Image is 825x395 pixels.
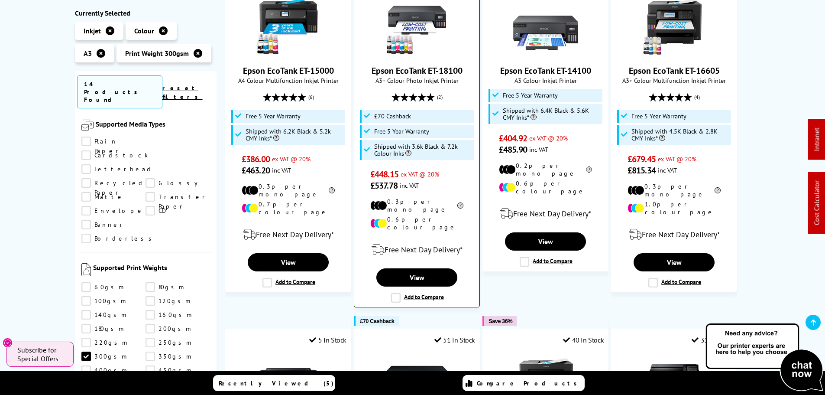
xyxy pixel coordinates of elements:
[162,84,203,101] a: reset filters
[146,192,210,202] a: Transfer Paper
[246,113,301,120] span: Free 5 Year Warranty
[370,215,463,231] li: 0.6p per colour page
[385,49,450,58] a: Epson EcoTank ET-18100
[3,338,13,348] button: Close
[374,113,411,120] span: £70 Cashback
[477,379,582,387] span: Compare Products
[81,263,91,276] img: Supported Print Weights
[359,238,475,262] div: modal_delivery
[81,366,146,375] a: 400gsm
[146,296,210,306] a: 120gsm
[213,375,335,391] a: Recently Viewed (5)
[309,336,346,344] div: 5 In Stock
[520,257,573,267] label: Add to Compare
[370,180,398,191] span: £537.78
[81,352,146,361] a: 300gsm
[146,338,210,347] a: 250gsm
[376,268,457,287] a: View
[634,253,714,271] a: View
[489,318,512,324] span: Save 36%
[499,133,527,144] span: £404.92
[256,49,321,58] a: Epson EcoTank ET-15000
[499,162,592,177] li: 0.2p per mono page
[81,164,153,174] a: Letterhead
[503,92,558,99] span: Free 5 Year Warranty
[81,234,156,243] a: Borderless
[359,76,475,85] span: A3+ Colour Photo Inkjet Printer
[242,153,270,165] span: £386.00
[529,145,548,153] span: inc VAT
[75,9,217,17] div: Currently Selected
[146,366,210,375] a: 450gsm
[434,336,475,344] div: 51 In Stock
[642,49,707,58] a: Epson EcoTank ET-16605
[616,222,732,247] div: modal_delivery
[401,170,439,178] span: ex VAT @ 20%
[96,120,210,133] span: Supported Media Types
[374,128,429,135] span: Free 5 Year Warranty
[242,165,270,176] span: £463.20
[81,137,146,146] a: Plain Paper
[658,155,696,163] span: ex VAT @ 20%
[230,222,346,247] div: modal_delivery
[84,26,101,35] span: Inkjet
[146,310,210,320] a: 160gsm
[631,113,686,120] span: Free 5 Year Warranty
[272,166,291,174] span: inc VAT
[400,181,419,189] span: inc VAT
[658,166,677,174] span: inc VAT
[370,169,398,180] span: £448.15
[81,178,146,188] a: Recycled Paper
[505,232,586,251] a: View
[230,76,346,85] span: A4 Colour Multifunction Inkjet Printer
[272,155,311,163] span: ex VAT @ 20%
[81,282,146,292] a: 60gsm
[374,143,472,157] span: Shipped with 3.6k Black & 7.2k Colour Inks
[146,352,210,361] a: 350gsm
[463,375,585,391] a: Compare Products
[81,220,146,229] a: Banner
[628,165,656,176] span: £815.34
[616,76,732,85] span: A3+ Colour Multifunction Inkjet Printer
[242,200,335,216] li: 0.7p per colour page
[81,338,146,347] a: 220gsm
[262,278,315,287] label: Add to Compare
[308,89,314,105] span: (6)
[248,253,328,271] a: View
[482,316,517,326] button: Save 36%
[529,134,568,142] span: ex VAT @ 20%
[628,200,721,216] li: 1.0p per colour page
[694,89,700,105] span: (4)
[360,318,394,324] span: £70 Cashback
[513,49,578,58] a: Epson EcoTank ET-14100
[487,202,604,226] div: modal_delivery
[437,89,443,105] span: (2)
[499,180,592,195] li: 0.6p per colour page
[146,324,210,333] a: 200gsm
[563,336,604,344] div: 40 In Stock
[81,310,146,320] a: 140gsm
[81,150,148,160] a: Cardstock
[812,128,821,151] a: Intranet
[648,278,701,287] label: Add to Compare
[704,322,825,393] img: Open Live Chat window
[81,120,94,131] img: Supported Media Types
[81,206,146,215] a: Envelope
[81,192,146,202] a: Matte
[499,144,527,155] span: £485.90
[500,65,591,76] a: Epson EcoTank ET-14100
[81,296,146,306] a: 100gsm
[628,183,721,198] li: 0.3p per mono page
[370,198,463,213] li: 0.3p per mono page
[17,346,65,363] span: Subscribe for Special Offers
[146,282,210,292] a: 80gsm
[692,336,732,344] div: 31 In Stock
[391,293,444,303] label: Add to Compare
[93,263,210,278] span: Supported Print Weights
[219,379,334,387] span: Recently Viewed (5)
[372,65,463,76] a: Epson EcoTank ET-18100
[146,178,210,188] a: Glossy
[77,75,162,108] span: 14 Products Found
[812,181,821,225] a: Cost Calculator
[134,26,154,35] span: Colour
